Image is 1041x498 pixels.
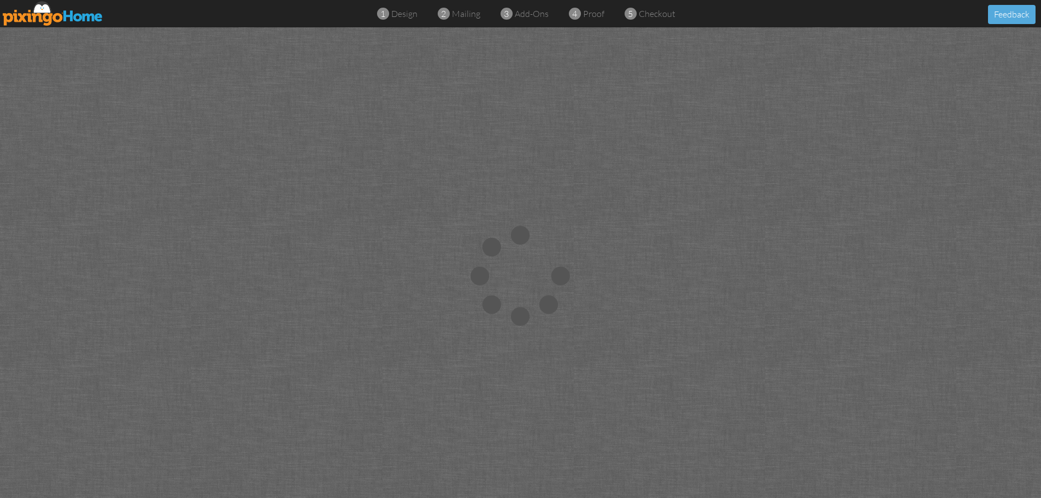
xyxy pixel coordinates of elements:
img: pixingo logo [3,1,103,26]
button: Feedback [988,5,1036,24]
span: mailing [452,8,480,19]
span: 2 [441,8,446,20]
span: 1 [380,8,385,20]
span: proof [583,8,604,19]
span: 3 [504,8,509,20]
span: checkout [639,8,675,19]
span: add-ons [515,8,549,19]
span: design [391,8,417,19]
span: 4 [572,8,577,20]
span: 5 [628,8,633,20]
